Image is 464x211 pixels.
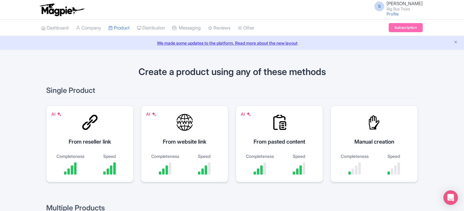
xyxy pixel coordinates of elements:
div: Completeness [148,153,182,159]
div: AI [146,111,156,117]
div: Speed [188,153,221,159]
a: Reviews [208,20,230,36]
div: From pasted content [243,138,316,146]
a: Profile [387,11,399,16]
div: Speed [93,153,126,159]
a: Distribution [137,20,165,36]
a: We made some updates to the platform. Read more about the new layout [4,40,460,46]
img: logo-ab69f6fb50320c5b225c76a69d11143b.png [38,3,85,16]
div: Completeness [54,153,87,159]
span: S [374,2,384,11]
img: AI Symbol [246,112,251,117]
button: Close announcement [453,39,458,46]
img: AI Symbol [57,112,62,117]
h1: Create a product using any of these methods [46,67,418,77]
div: Completeness [243,153,276,159]
a: Other [238,20,254,36]
img: AI Symbol [152,112,156,117]
span: [PERSON_NAME] [387,1,423,6]
a: Product [108,20,130,36]
div: Completeness [338,153,371,159]
small: Big Bus Tours [387,7,423,11]
a: S [PERSON_NAME] Big Bus Tours [371,1,423,11]
div: From website link [148,138,221,146]
div: AI [51,111,62,117]
h2: Single Product [46,87,418,98]
div: AI [241,111,251,117]
div: Speed [282,153,316,159]
div: Open Intercom Messenger [443,190,458,205]
a: Messaging [172,20,201,36]
a: Manual creation Completeness Speed [330,106,418,189]
div: Manual creation [338,138,410,146]
div: Speed [377,153,410,159]
a: Dashboard [41,20,69,36]
a: Subscription [389,23,423,32]
div: From reseller link [54,138,126,146]
a: Company [76,20,101,36]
